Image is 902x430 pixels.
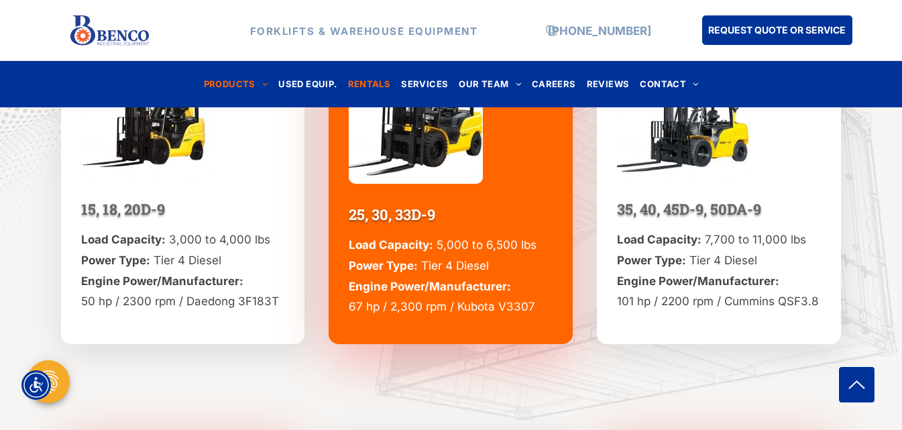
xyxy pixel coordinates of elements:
span: 25, 30, 33D-9 [349,205,435,224]
span: Engine Power/Manufacturer: [349,280,511,293]
a: OUR TEAM [453,75,526,93]
span: 50 hp / 2300 rpm / Daedong 3F183T [81,294,279,308]
img: bencoindustrial [349,50,483,184]
span: 5,000 to 6,500 lbs [437,238,537,252]
span: Engine Power/Manufacturer: [81,274,243,288]
span: 35, 40, 45D-9, 50DA-9 [617,199,761,219]
strong: FORKLIFTS & WAREHOUSE EQUIPMENT [250,24,478,37]
span: Power Type: [617,254,686,267]
span: 7,700 to 11,000 lbs [705,233,806,246]
img: bencoindustrial [617,50,751,184]
span: 3,000 to 4,000 lbs [169,233,270,246]
span: Tier 4 Diesel [421,259,489,272]
span: Load Capacity: [349,238,433,252]
span: Engine Power/Manufacturer: [617,274,779,288]
span: Tier 4 Diesel [154,254,221,267]
a: REQUEST QUOTE OR SERVICE [702,15,852,45]
img: bencoindustrial [81,50,215,184]
a: CONTACT [634,75,703,93]
span: 67 hp / 2,300 rpm / Kubota V3307 [349,300,535,313]
a: REVIEWS [581,75,635,93]
a: RENTALS [343,75,396,93]
a: PRODUCTS [199,75,274,93]
a: SERVICES [396,75,453,93]
span: REQUEST QUOTE OR SERVICE [708,17,846,42]
span: Load Capacity: [81,233,166,246]
a: CAREERS [526,75,581,93]
span: 15, 18, 20D-9 [81,199,165,219]
span: RENTALS [348,75,391,93]
span: Load Capacity: [617,233,701,246]
a: [PHONE_NUMBER] [548,23,651,37]
div: Accessibility Menu [21,370,51,400]
span: Power Type: [349,259,418,272]
span: Power Type: [81,254,150,267]
a: USED EQUIP. [273,75,342,93]
span: 101 hp / 2200 rpm / Cummins QSF3.8 [617,294,819,308]
span: Tier 4 Diesel [689,254,757,267]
